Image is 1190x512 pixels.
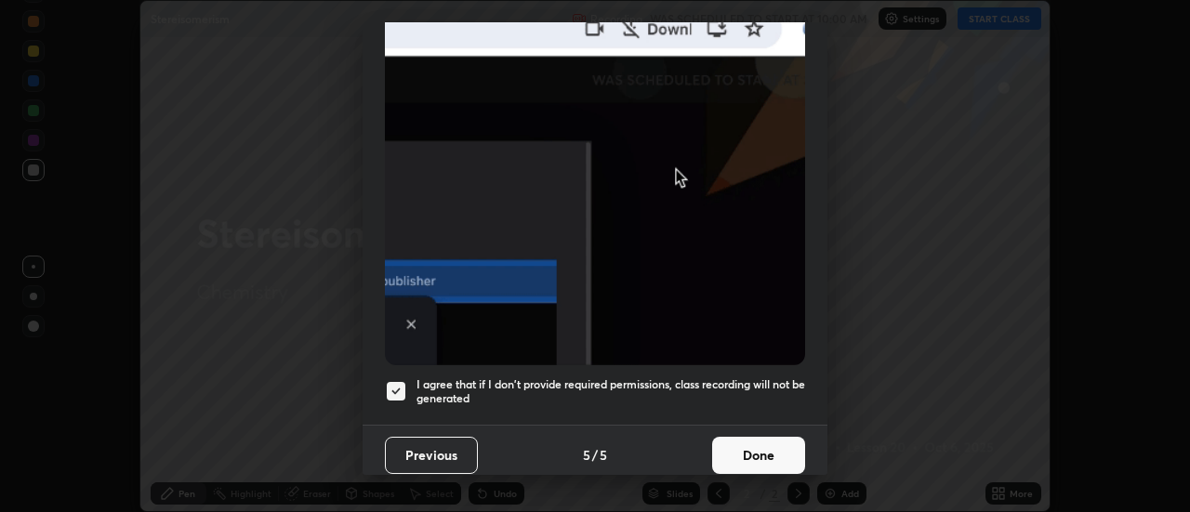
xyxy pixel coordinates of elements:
[416,377,805,406] h5: I agree that if I don't provide required permissions, class recording will not be generated
[583,445,590,465] h4: 5
[600,445,607,465] h4: 5
[385,437,478,474] button: Previous
[592,445,598,465] h4: /
[712,437,805,474] button: Done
